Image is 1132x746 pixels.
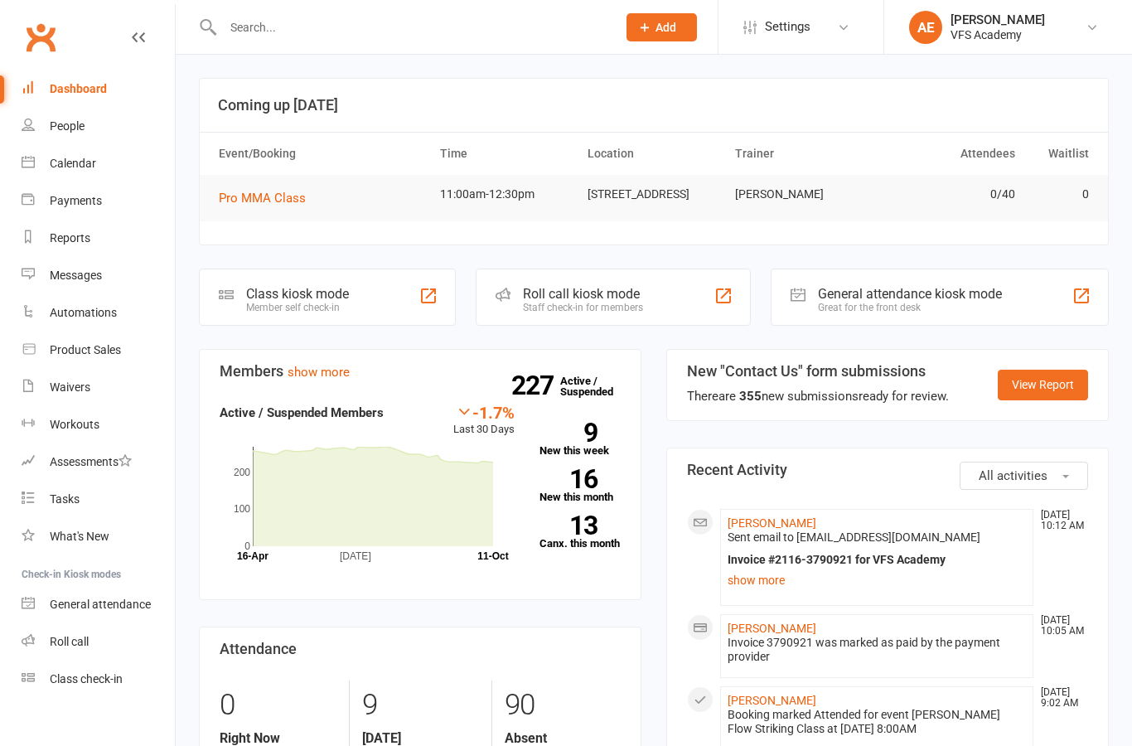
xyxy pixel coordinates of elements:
[22,518,175,555] a: What's New
[728,133,875,175] th: Trainer
[50,455,132,468] div: Assessments
[626,13,697,41] button: Add
[246,286,349,302] div: Class kiosk mode
[687,462,1088,478] h3: Recent Activity
[220,641,621,657] h3: Attendance
[220,405,384,420] strong: Active / Suspended Members
[220,363,621,380] h3: Members
[50,418,99,431] div: Workouts
[22,623,175,661] a: Roll call
[523,286,643,302] div: Roll call kiosk mode
[20,17,61,58] a: Clubworx
[50,672,123,685] div: Class check-in
[218,16,605,39] input: Search...
[979,468,1047,483] span: All activities
[50,231,90,245] div: Reports
[50,269,102,282] div: Messages
[960,462,1088,490] button: All activities
[211,133,433,175] th: Event/Booking
[22,369,175,406] a: Waivers
[1023,133,1096,175] th: Waitlist
[22,406,175,443] a: Workouts
[50,530,109,543] div: What's New
[362,681,478,730] div: 9
[50,119,85,133] div: People
[433,175,580,214] td: 11:00am-12:30pm
[687,386,949,406] div: There are new submissions ready for review.
[22,661,175,698] a: Class kiosk mode
[909,11,942,44] div: AE
[539,467,597,492] strong: 16
[728,636,1026,664] div: Invoice 3790921 was marked as paid by the payment provider
[50,492,80,506] div: Tasks
[50,380,90,394] div: Waivers
[22,586,175,623] a: General attendance kiosk mode
[453,403,515,421] div: -1.7%
[539,469,622,502] a: 16New this month
[818,302,1002,313] div: Great for the front desk
[728,708,1026,736] div: Booking marked Attended for event [PERSON_NAME] Flow Striking Class at [DATE] 8:00AM
[50,82,107,95] div: Dashboard
[539,420,597,445] strong: 9
[655,21,676,34] span: Add
[739,389,762,404] strong: 355
[1033,687,1087,709] time: [DATE] 9:02 AM
[539,423,622,456] a: 9New this week
[951,27,1045,42] div: VFS Academy
[1023,175,1096,214] td: 0
[505,681,621,730] div: 90
[728,530,980,544] span: Sent email to [EMAIL_ADDRESS][DOMAIN_NAME]
[22,294,175,332] a: Automations
[580,133,728,175] th: Location
[728,569,1026,592] a: show more
[22,443,175,481] a: Assessments
[580,175,728,214] td: [STREET_ADDRESS]
[511,373,560,398] strong: 227
[818,286,1002,302] div: General attendance kiosk mode
[50,635,89,648] div: Roll call
[539,513,597,538] strong: 13
[998,370,1088,400] a: View Report
[728,694,816,707] a: [PERSON_NAME]
[219,188,317,208] button: Pro MMA Class
[875,133,1023,175] th: Attendees
[362,730,478,746] strong: [DATE]
[246,302,349,313] div: Member self check-in
[220,681,336,730] div: 0
[505,730,621,746] strong: Absent
[560,363,633,409] a: 227Active / Suspended
[728,622,816,635] a: [PERSON_NAME]
[22,257,175,294] a: Messages
[453,403,515,438] div: Last 30 Days
[22,70,175,108] a: Dashboard
[728,175,875,214] td: [PERSON_NAME]
[219,191,306,206] span: Pro MMA Class
[50,598,151,611] div: General attendance
[1033,510,1087,531] time: [DATE] 10:12 AM
[50,157,96,170] div: Calendar
[1033,615,1087,637] time: [DATE] 10:05 AM
[523,302,643,313] div: Staff check-in for members
[288,365,350,380] a: show more
[22,182,175,220] a: Payments
[22,220,175,257] a: Reports
[728,516,816,530] a: [PERSON_NAME]
[539,516,622,549] a: 13Canx. this month
[50,306,117,319] div: Automations
[22,108,175,145] a: People
[22,481,175,518] a: Tasks
[433,133,580,175] th: Time
[951,12,1045,27] div: [PERSON_NAME]
[50,194,102,207] div: Payments
[22,332,175,369] a: Product Sales
[218,97,1090,114] h3: Coming up [DATE]
[728,553,1026,567] div: Invoice #2116-3790921 for VFS Academy
[765,8,810,46] span: Settings
[687,363,949,380] h3: New "Contact Us" form submissions
[220,730,336,746] strong: Right Now
[50,343,121,356] div: Product Sales
[22,145,175,182] a: Calendar
[875,175,1023,214] td: 0/40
